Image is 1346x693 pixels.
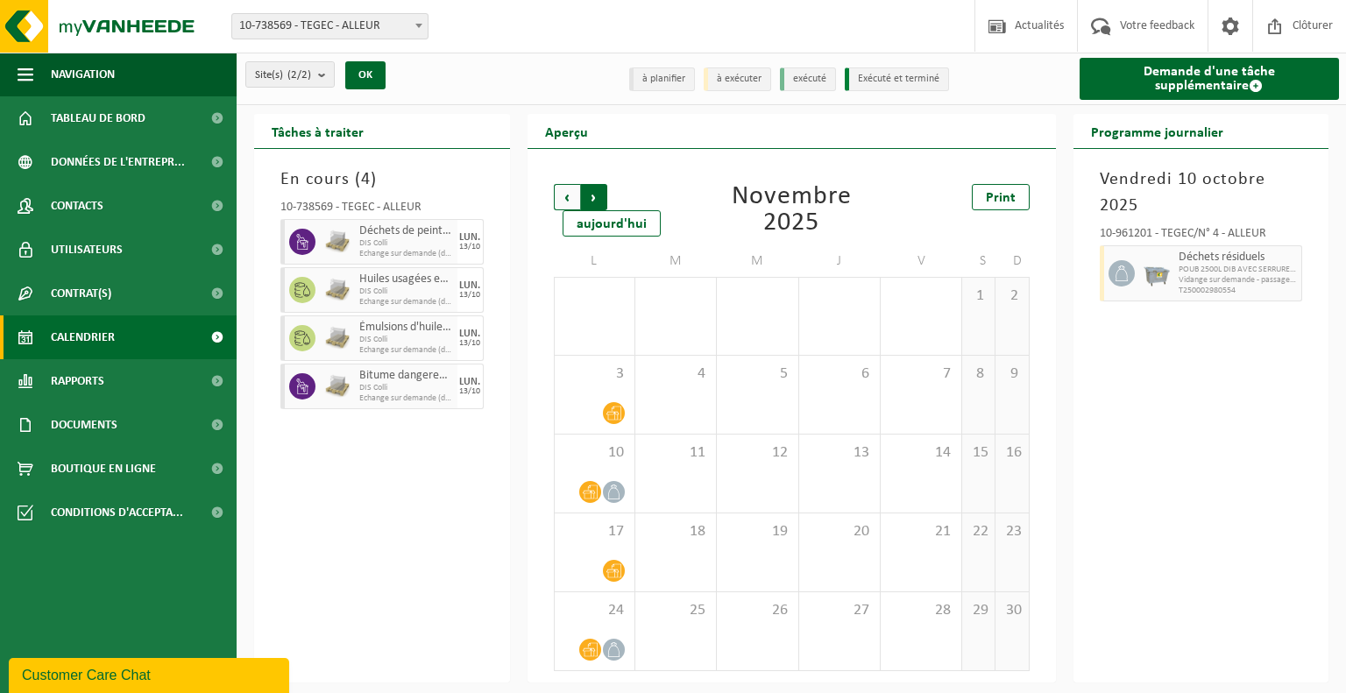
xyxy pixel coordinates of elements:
[962,245,995,277] td: S
[1100,166,1303,219] h3: Vendredi 10 octobre 2025
[1144,260,1170,286] img: WB-2500-GAL-GY-04
[995,245,1029,277] td: D
[51,96,145,140] span: Tableau de bord
[1073,114,1241,148] h2: Programme journalier
[359,286,453,297] span: DIS Colli
[1179,265,1298,275] span: POUB 2500L DIB AVEC SERRURE/TEGEC/N° 4
[255,62,311,88] span: Site(s)
[845,67,949,91] li: Exécuté et terminé
[710,184,873,237] div: Novembre 2025
[644,601,707,620] span: 25
[459,387,480,396] div: 13/10
[1179,286,1298,296] span: T250002980554
[889,601,953,620] span: 28
[971,443,986,463] span: 15
[889,364,953,384] span: 7
[971,601,986,620] span: 29
[1004,522,1019,541] span: 23
[359,321,453,335] span: Émulsions d'huile en petits emballages
[324,325,351,351] img: LP-PA-00000-WDN-11
[808,443,871,463] span: 13
[726,443,789,463] span: 12
[51,228,123,272] span: Utilisateurs
[563,364,626,384] span: 3
[1004,364,1019,384] span: 9
[324,373,351,400] img: LP-PA-00000-WDN-11
[359,238,453,249] span: DIS Colli
[359,383,453,393] span: DIS Colli
[459,377,480,387] div: LUN.
[971,364,986,384] span: 8
[808,522,871,541] span: 20
[644,443,707,463] span: 11
[245,61,335,88] button: Site(s)(2/2)
[1179,275,1298,286] span: Vidange sur demande - passage dans une tournée fixe
[345,61,386,89] button: OK
[280,202,484,219] div: 10-738569 - TEGEC - ALLEUR
[563,210,661,237] div: aujourd'hui
[51,315,115,359] span: Calendrier
[972,184,1030,210] a: Print
[889,522,953,541] span: 21
[359,249,453,259] span: Echange sur demande (déplacement exclu)
[717,245,798,277] td: M
[808,601,871,620] span: 27
[459,291,480,300] div: 13/10
[581,184,607,210] span: Suivant
[459,232,480,243] div: LUN.
[51,359,104,403] span: Rapports
[635,245,717,277] td: M
[459,329,480,339] div: LUN.
[459,280,480,291] div: LUN.
[971,286,986,306] span: 1
[799,245,881,277] td: J
[359,345,453,356] span: Echange sur demande (déplacement exclu)
[704,67,771,91] li: à exécuter
[231,13,429,39] span: 10-738569 - TEGEC - ALLEUR
[51,140,185,184] span: Données de l'entrepr...
[780,67,836,91] li: exécuté
[324,229,351,255] img: LP-PA-00000-WDN-11
[726,364,789,384] span: 5
[554,245,635,277] td: L
[361,171,371,188] span: 4
[51,184,103,228] span: Contacts
[889,443,953,463] span: 14
[971,522,986,541] span: 22
[359,224,453,238] span: Déchets de peinture en petits emballages
[808,364,871,384] span: 6
[1179,251,1298,265] span: Déchets résiduels
[986,191,1016,205] span: Print
[9,654,293,693] iframe: chat widget
[51,447,156,491] span: Boutique en ligne
[359,335,453,345] span: DIS Colli
[881,245,962,277] td: V
[563,443,626,463] span: 10
[1004,286,1019,306] span: 2
[359,369,453,383] span: Bitume dangereux en petit emballage
[359,272,453,286] span: Huiles usagées en petits conditionnements
[1080,58,1340,100] a: Demande d'une tâche supplémentaire
[726,601,789,620] span: 26
[1004,601,1019,620] span: 30
[459,339,480,348] div: 13/10
[287,69,311,81] count: (2/2)
[629,67,695,91] li: à planifier
[324,277,351,303] img: LP-PA-00000-WDN-11
[1004,443,1019,463] span: 16
[51,272,111,315] span: Contrat(s)
[554,184,580,210] span: Précédent
[51,403,117,447] span: Documents
[644,522,707,541] span: 18
[644,364,707,384] span: 4
[359,297,453,308] span: Echange sur demande (déplacement exclu)
[528,114,606,148] h2: Aperçu
[280,166,484,193] h3: En cours ( )
[726,522,789,541] span: 19
[563,522,626,541] span: 17
[359,393,453,404] span: Echange sur demande (déplacement exclu)
[459,243,480,251] div: 13/10
[232,14,428,39] span: 10-738569 - TEGEC - ALLEUR
[51,491,183,534] span: Conditions d'accepta...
